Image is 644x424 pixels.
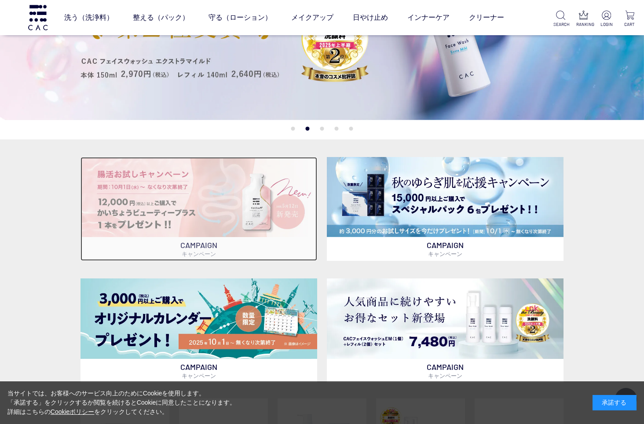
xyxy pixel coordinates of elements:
[80,237,317,261] p: CAMPAIGN
[327,278,563,358] img: フェイスウォッシュ＋レフィル2個セット
[553,21,568,28] p: SEARCH
[80,157,317,261] a: 腸活お試しキャンペーン 腸活お試しキャンペーン CAMPAIGNキャンペーン
[51,408,95,415] a: Cookieポリシー
[622,21,637,28] p: CART
[327,359,563,383] p: CAMPAIGN
[291,127,295,131] button: 1 of 5
[576,21,591,28] p: RANKING
[469,5,504,30] a: クリーナー
[428,372,462,379] span: キャンペーン
[599,21,614,28] p: LOGIN
[80,278,317,382] a: カレンダープレゼント カレンダープレゼント CAMPAIGNキャンペーン
[353,5,388,30] a: 日やけ止め
[80,359,317,383] p: CAMPAIGN
[64,5,113,30] a: 洗う（洗浄料）
[306,127,310,131] button: 2 of 5
[80,157,317,237] img: 腸活お試しキャンペーン
[407,5,450,30] a: インナーケア
[327,278,563,382] a: フェイスウォッシュ＋レフィル2個セット フェイスウォッシュ＋レフィル2個セット CAMPAIGNキャンペーン
[291,5,333,30] a: メイクアップ
[27,5,49,30] img: logo
[593,395,637,410] div: 承諾する
[327,237,563,261] p: CAMPAIGN
[320,127,324,131] button: 3 of 5
[599,11,614,28] a: LOGIN
[335,127,339,131] button: 4 of 5
[576,11,591,28] a: RANKING
[553,11,568,28] a: SEARCH
[327,157,563,237] img: スペシャルパックお試しプレゼント
[428,250,462,257] span: キャンペーン
[622,11,637,28] a: CART
[349,127,353,131] button: 5 of 5
[133,5,189,30] a: 整える（パック）
[209,5,272,30] a: 守る（ローション）
[182,372,216,379] span: キャンペーン
[80,278,317,358] img: カレンダープレゼント
[182,250,216,257] span: キャンペーン
[327,157,563,261] a: スペシャルパックお試しプレゼント スペシャルパックお試しプレゼント CAMPAIGNキャンペーン
[7,389,236,417] div: 当サイトでは、お客様へのサービス向上のためにCookieを使用します。 「承諾する」をクリックするか閲覧を続けるとCookieに同意したことになります。 詳細はこちらの をクリックしてください。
